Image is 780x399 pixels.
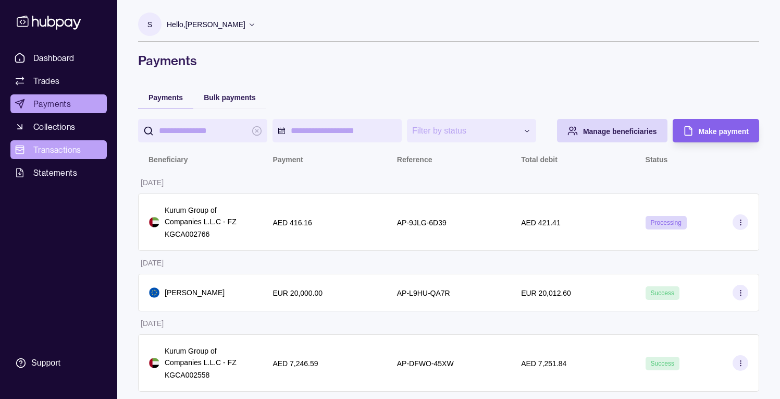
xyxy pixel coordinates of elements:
span: Payments [148,93,183,102]
p: Payment [273,155,303,164]
p: AED 416.16 [273,219,312,227]
p: Total debit [521,155,558,164]
p: AED 7,246.59 [273,359,318,368]
button: Manage beneficiaries [557,119,667,142]
p: Beneficiary [148,155,188,164]
h1: Payments [138,52,759,69]
span: Collections [33,120,75,133]
span: Payments [33,98,71,110]
p: Kurum Group of Companies L.L.C - FZ [165,204,252,227]
p: [PERSON_NAME] [165,287,225,298]
p: EUR 20,000.00 [273,289,323,297]
p: AED 7,251.84 [521,359,566,368]
p: Hello, [PERSON_NAME] [167,19,245,30]
span: Success [651,360,674,367]
p: [DATE] [141,178,164,187]
img: ae [149,358,159,368]
p: KGCA002558 [165,369,252,381]
p: AP-9JLG-6D39 [397,219,447,227]
p: Status [646,155,668,164]
span: Make payment [699,127,749,136]
p: AED 421.41 [521,219,561,227]
span: Trades [33,75,59,87]
span: Bulk payments [204,93,256,102]
input: search [159,119,246,142]
p: Reference [397,155,432,164]
span: Dashboard [33,52,75,64]
p: S [147,19,152,30]
a: Statements [10,163,107,182]
p: [DATE] [141,319,164,328]
p: AP-DFWO-45XW [397,359,454,368]
a: Trades [10,71,107,90]
p: AP-L9HU-QA7R [397,289,450,297]
p: Kurum Group of Companies L.L.C - FZ [165,345,252,368]
div: Support [31,357,60,369]
button: Make payment [673,119,759,142]
a: Transactions [10,140,107,159]
a: Dashboard [10,49,107,67]
span: Processing [651,219,682,226]
p: [DATE] [141,259,164,267]
a: Collections [10,117,107,136]
a: Support [10,352,107,374]
span: Success [651,289,674,297]
a: Payments [10,94,107,113]
p: KGCA002766 [165,228,252,240]
span: Transactions [33,143,81,156]
span: Statements [33,166,77,179]
p: EUR 20,012.60 [521,289,571,297]
span: Manage beneficiaries [583,127,657,136]
img: eu [149,287,159,298]
img: ae [149,217,159,227]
